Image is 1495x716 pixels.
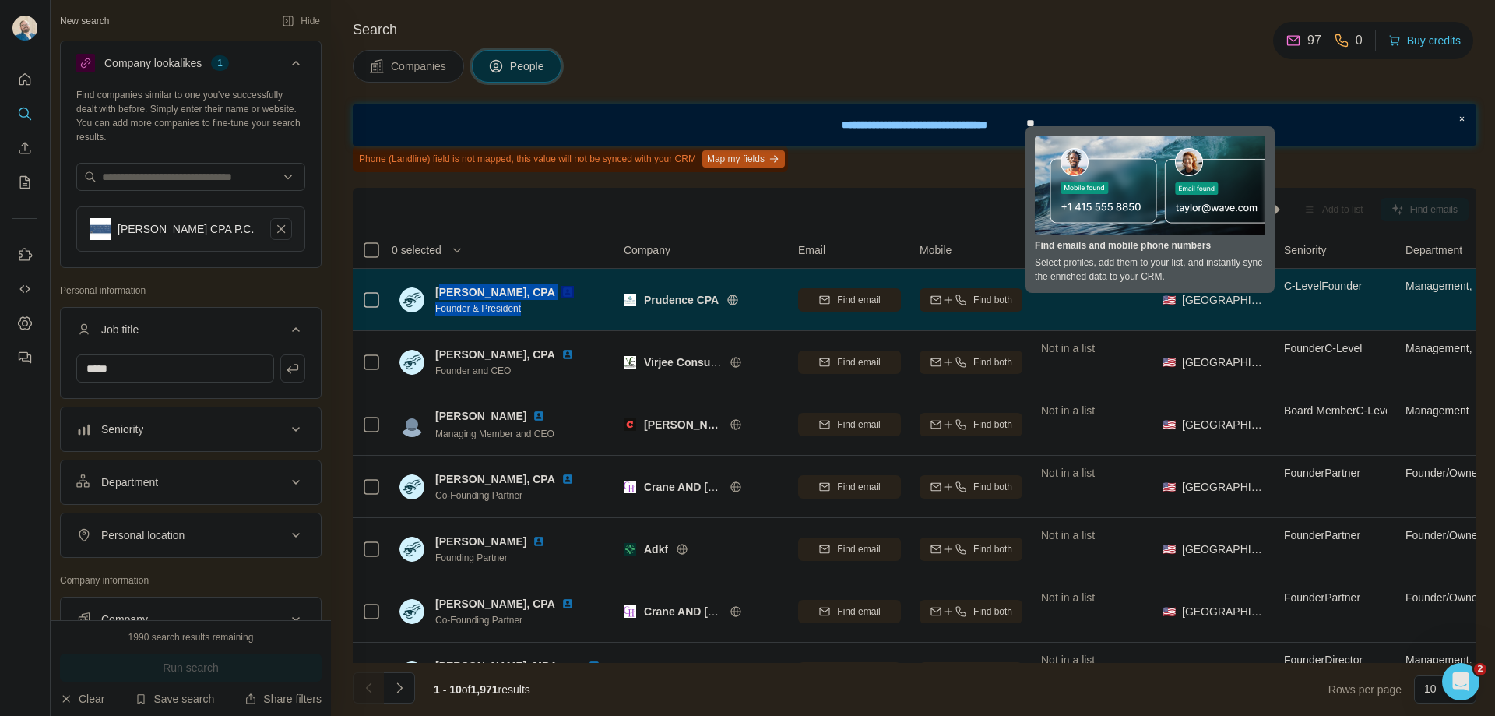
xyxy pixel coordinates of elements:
span: [GEOGRAPHIC_DATA] [1182,604,1265,619]
span: of [462,683,471,696]
img: LinkedIn logo [561,286,574,298]
span: Not in a list [1041,342,1095,354]
button: Dashboard [12,309,37,337]
span: Email [798,242,825,258]
span: Find both [973,480,1012,494]
div: Personal location [101,527,185,543]
span: [PERSON_NAME], MBA, CPA, CGMA, PMP [435,660,655,672]
span: [GEOGRAPHIC_DATA] [1182,292,1265,308]
div: Find companies similar to one you've successfully dealt with before. Simply enter their name or w... [76,88,305,144]
span: Crane AND [PERSON_NAME] CPAs P.C. [644,481,850,493]
span: Lists [1041,242,1064,258]
img: Tracy Adkins CPA P.C.-logo [90,218,111,240]
span: Founder Partner [1284,591,1360,604]
span: 1 - 10 [434,683,462,696]
span: [GEOGRAPHIC_DATA] [1182,417,1265,432]
span: Department [1405,242,1462,258]
span: Not in a list [1041,467,1095,479]
button: Tracy Adkins CPA P.C.-remove-button [270,218,292,240]
img: Logo of Crane AND Holtzman CPAs P.C. [624,481,636,493]
div: Department [101,474,158,490]
img: LinkedIn logo [561,598,574,610]
span: 🇺🇸 [1163,541,1176,557]
button: Enrich CSV [12,134,37,162]
span: results [434,683,530,696]
iframe: Intercom live chat [1442,663,1479,700]
img: LinkedIn logo [533,535,545,548]
span: Find email [837,355,880,369]
span: [PERSON_NAME] [435,408,526,424]
span: 🇺🇸 [1163,354,1176,370]
span: 🇺🇸 [1163,417,1176,432]
button: Find both [920,351,1022,374]
button: Company lookalikes1 [61,44,321,88]
span: Board Member C-Level [1284,404,1394,417]
button: Company [61,601,321,638]
button: Navigate to next page [384,672,415,704]
span: 🇺🇸 [1163,604,1176,619]
img: Logo of Prudence CPA [624,294,636,306]
span: 2 [1474,663,1486,675]
img: Avatar [399,599,424,624]
img: Avatar [399,661,424,686]
span: Find email [837,605,880,619]
span: Founding Partner [435,551,551,565]
button: Clear [60,691,104,707]
div: [PERSON_NAME] CPA P.C. [118,221,254,237]
iframe: Banner [353,104,1476,146]
button: Job title [61,311,321,354]
span: Not in a list [1041,654,1095,666]
button: Personal location [61,517,321,554]
span: Adkf [644,541,668,557]
div: 1 [211,56,229,70]
button: Use Surfe on LinkedIn [12,241,37,269]
button: Find email [798,413,901,436]
span: Founder/Owner [1405,467,1481,479]
span: Find both [973,293,1012,307]
button: Find both [920,288,1022,312]
button: Find email [798,475,901,499]
span: Company [624,242,670,258]
button: Hide [271,9,331,33]
button: Find email [798,288,901,312]
button: Buy credits [1388,30,1461,51]
span: Managing Member and CEO [435,429,554,439]
span: Personal location [1163,242,1246,258]
span: Co-Founding Partner [435,613,580,627]
span: Find both [973,355,1012,369]
span: [PERSON_NAME], CPA [435,347,555,362]
button: Feedback [12,344,37,372]
img: Avatar [399,350,424,375]
span: Founder/Owner [1405,591,1481,604]
button: Use Surfe API [12,275,37,303]
span: Find email [837,480,880,494]
button: Find email [798,600,901,623]
img: LinkedIn logo [533,410,545,422]
img: Avatar [399,474,424,499]
div: Company [101,612,148,627]
button: Search [12,100,37,128]
span: Not in a list [1041,280,1095,292]
p: 10 [1424,681,1437,697]
span: Founder Partner [1284,529,1360,541]
button: Quick start [12,65,37,93]
span: [GEOGRAPHIC_DATA] [1182,541,1265,557]
span: Find both [973,605,1012,619]
button: Save search [135,691,214,707]
span: [PERSON_NAME] [435,534,526,549]
div: Job title [101,322,139,337]
button: Find email [798,351,901,374]
div: Phone (Landline) field is not mapped, this value will not be synced with your CRM [353,146,788,172]
button: Find both [920,538,1022,561]
span: Founder/Owner [1405,529,1481,541]
p: Company information [60,573,322,587]
img: Logo of Adkf [624,543,636,556]
img: LinkedIn logo [588,660,600,672]
img: Avatar [12,16,37,41]
img: Logo of Crane AND Holtzman CPAs P.C. [624,605,636,618]
span: Not in a list [1041,529,1095,541]
button: Map my fields [702,150,785,168]
span: Founder C-Level [1284,342,1362,354]
img: Avatar [399,537,424,562]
